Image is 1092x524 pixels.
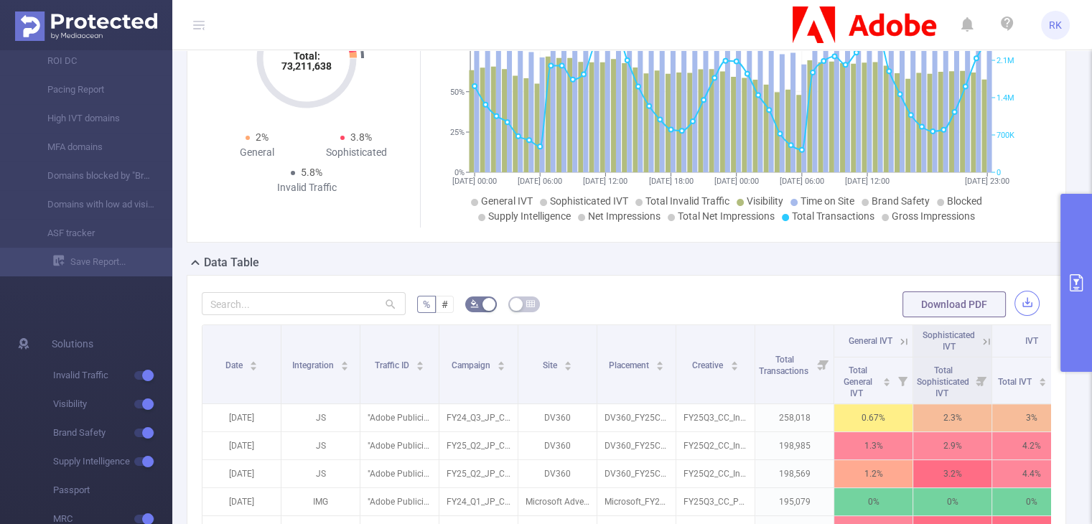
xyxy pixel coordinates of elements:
[350,131,372,143] span: 3.8%
[692,360,725,370] span: Creative
[923,330,975,352] span: Sophisticated IVT
[416,359,424,363] i: icon: caret-up
[676,488,755,515] p: FY25Q3_CC_Photography_Photoshop_jp_ja_JuneRelease-CloudSelect-LearnMore_NAT_1200x628_NA_BroadPC-N...
[845,177,890,186] tspan: [DATE] 12:00
[730,359,739,368] div: Sort
[442,299,448,310] span: #
[497,359,505,368] div: Sort
[779,177,823,186] tspan: [DATE] 06:00
[755,488,834,515] p: 195,079
[543,360,559,370] span: Site
[202,432,281,459] p: [DATE]
[1039,380,1047,385] i: icon: caret-down
[341,359,349,363] i: icon: caret-up
[53,418,172,447] span: Brand Safety
[439,460,518,487] p: FY25_Q2_JP_Creative_CCM_Consideration_Discover_NA_P42497_Design [275628]
[439,404,518,431] p: FY24_Q3_JP_Creative_ProVideo_Awareness_Discover_0000_P40635_Affinity-Inmarket [244367]
[678,210,775,222] span: Total Net Impressions
[947,195,982,207] span: Blocked
[656,359,664,363] i: icon: caret-up
[498,365,505,369] i: icon: caret-down
[29,75,155,104] a: Pacing Report
[714,177,758,186] tspan: [DATE] 00:00
[29,47,155,75] a: ROI DC
[301,167,322,178] span: 5.8%
[834,404,913,431] p: 0.67%
[609,360,651,370] span: Placement
[550,195,628,207] span: Sophisticated IVT
[730,365,738,369] i: icon: caret-down
[730,359,738,363] i: icon: caret-up
[655,359,664,368] div: Sort
[992,432,1070,459] p: 4.2%
[439,432,518,459] p: FY25_Q2_JP_Creative_CCM_Consideration_Discover_NA_P42497_Design [275628]
[992,404,1070,431] p: 3%
[676,404,755,431] p: FY25Q3_CC_Individual_PremierePro_jp_ja_Maxrelease_ST_728x90_PropertiesPanel_Broad.jpg [5429143]
[281,432,360,459] p: JS
[202,404,281,431] p: [DATE]
[834,488,913,515] p: 0%
[992,460,1070,487] p: 4.4%
[470,299,479,308] i: icon: bg-colors
[360,460,439,487] p: "Adobe Publicis JP" [27152]
[257,180,356,195] div: Invalid Traffic
[360,404,439,431] p: "Adobe Publicis JP" [27152]
[202,292,406,315] input: Search...
[844,365,872,398] span: Total General IVT
[294,50,320,62] tspan: Total:
[965,177,1009,186] tspan: [DATE] 23:00
[645,195,729,207] span: Total Invalid Traffic
[281,460,360,487] p: JS
[204,254,259,271] h2: Data Table
[53,447,172,476] span: Supply Intelligence
[307,145,406,160] div: Sophisticated
[249,359,258,368] div: Sort
[971,357,991,403] i: Filter menu
[29,162,155,190] a: Domains blocked by "Brand protection"
[518,177,562,186] tspan: [DATE] 06:00
[454,168,465,177] tspan: 0%
[755,432,834,459] p: 198,985
[564,359,572,363] i: icon: caret-up
[281,60,332,72] tspan: 73,211,638
[597,432,676,459] p: DV360_FY25CC_PSP_Consideration_JP_DSK_ST_728x90_MaxLondon-Ai-GSF-Fed-Display_Illustrator_Photogra...
[1050,357,1070,403] i: Filter menu
[997,131,1014,140] tspan: 700K
[588,210,661,222] span: Net Impressions
[340,359,349,368] div: Sort
[997,168,1001,177] tspan: 0
[53,476,172,505] span: Passport
[29,190,155,219] a: Domains with low ad visibility
[1039,375,1047,380] i: icon: caret-up
[597,488,676,515] p: Microsoft_FY25CC_PSP_Consideration_JP_DSK_NAT_1200x628_JuneRelease-CloudSelect-LearnMore_Native_P...
[250,365,258,369] i: icon: caret-down
[997,56,1014,65] tspan: 2.1M
[15,11,157,41] img: Protected Media
[597,404,676,431] p: DV360_FY25CC_PSP_Awareness_JP_DSK_ST_728x90_MaxRelease_PropPanel_PhotographyDC_Broad [9684918]
[913,460,991,487] p: 3.2%
[202,460,281,487] p: [DATE]
[648,177,693,186] tspan: [DATE] 18:00
[992,488,1070,515] p: 0%
[834,432,913,459] p: 1.3%
[225,360,245,370] span: Date
[1038,375,1047,384] div: Sort
[759,355,811,376] span: Total Transactions
[29,104,155,133] a: High IVT domains
[892,357,913,403] i: Filter menu
[423,299,430,310] span: %
[360,488,439,515] p: "Adobe Publicis JP" [27152]
[518,432,597,459] p: DV360
[849,336,892,346] span: General IVT
[207,145,307,160] div: General
[792,210,874,222] span: Total Transactions
[481,195,533,207] span: General IVT
[281,404,360,431] p: JS
[1049,11,1062,39] span: RK
[656,365,664,369] i: icon: caret-down
[917,365,969,398] span: Total Sophisticated IVT
[747,195,783,207] span: Visibility
[281,488,360,515] p: IMG
[256,131,269,143] span: 2%
[518,404,597,431] p: DV360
